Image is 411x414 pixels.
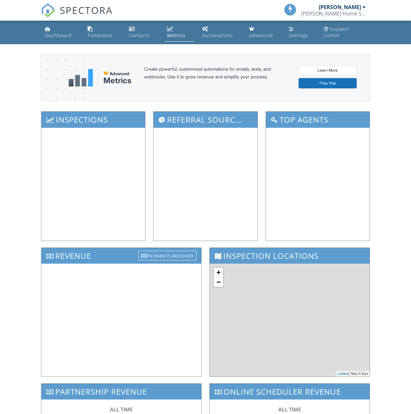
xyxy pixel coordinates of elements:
[41,112,145,127] h3: Inspections
[68,69,93,86] img: metrics-aadfce2e17a16c02574e7fc40e4d6b8174baaf19895a402c862ea781aae8ef5b.svg
[41,3,55,17] img: The Best Home Inspection Software - Spectora
[45,32,72,38] div: Dashboard
[210,384,370,399] h3: Online Scheduler Revenue
[41,9,113,22] a: SPECTORA
[210,248,370,264] h3: Inspection Locations
[41,248,201,264] h3: Revenue
[337,372,348,376] a: Leaflet
[167,32,185,38] div: Metrics
[164,23,195,42] a: Metrics
[138,249,196,260] a: Payments Received
[266,112,370,127] h3: Top Agents
[289,32,308,38] div: Settings
[214,268,223,277] a: Zoom in
[41,55,85,126] img: advanced-banner-bg-f6ff0eecfa0ee76150a1dea9fec4b49f333892f74bc19f1b897a312d7a1b2ff3.png
[60,3,113,17] span: SPECTORA
[223,406,357,413] div: ALL TIME
[54,406,188,413] div: ALL TIME
[301,10,366,17] div: Ballinger Home Services, LLC
[126,23,159,42] a: Contacts
[299,65,357,76] a: Learn More
[85,23,121,42] a: Templates
[144,65,286,90] div: Create powerful, customized automations for emails, texts, and webhooks. Use it to grow revenue a...
[321,23,369,42] a: Support Center
[41,384,201,399] h3: Partnership Revenue
[103,76,132,85] div: Metrics
[319,4,361,10] div: [PERSON_NAME]
[153,112,257,127] h3: Referral Sources
[200,23,241,42] a: Automations (Basic)
[286,23,316,42] a: Settings
[110,71,129,76] span: Advanced
[324,26,350,38] div: Support Center
[202,32,233,38] div: Automations
[247,23,281,42] a: Advanced
[138,251,196,260] div: Payments Received
[299,78,357,88] a: Free Trial
[336,371,370,377] div: | Tiles © Esri
[214,277,223,287] a: Zoom out
[249,32,273,38] div: Advanced
[88,32,113,38] div: Templates
[129,32,150,38] div: Contacts
[42,23,80,42] a: Dashboard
